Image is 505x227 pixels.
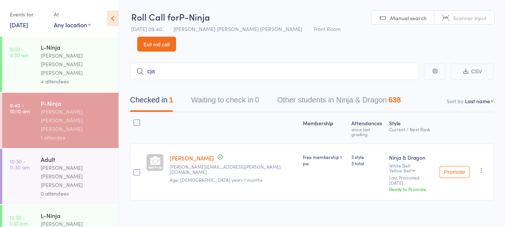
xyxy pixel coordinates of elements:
[389,127,434,132] div: Current / Next Rank
[41,163,112,189] div: [PERSON_NAME] [PERSON_NAME] [PERSON_NAME]
[386,116,437,140] div: Style
[303,154,345,166] div: Free membership 1 pw
[389,163,434,173] div: White Belt
[10,8,46,21] div: Events for
[453,14,487,22] span: Scanner input
[451,64,494,80] button: CSV
[41,43,112,51] div: L-Ninja
[170,177,262,183] span: Age: [DEMOGRAPHIC_DATA] years 7 months
[440,166,469,178] button: Promote
[54,21,91,29] div: Any location
[10,214,28,226] time: 12:30 - 1:30 pm
[351,127,383,136] div: since last grading
[170,164,297,175] small: emma.watton@live.com.au
[351,154,383,160] span: 3 style
[137,37,176,52] a: Exit roll call
[277,92,401,112] button: Other students in Ninja & Dragon638
[2,37,118,92] a: 9:00 -9:30 amL-Ninja[PERSON_NAME] [PERSON_NAME] [PERSON_NAME]4 attendees
[41,211,112,220] div: L-Ninja
[191,92,259,112] button: Waiting to check in0
[170,154,214,162] a: [PERSON_NAME]
[390,14,427,22] span: Manual search
[389,154,434,161] div: Ninja & Dragon
[389,168,412,173] div: Yellow Belt
[41,77,112,86] div: 4 attendees
[255,96,259,104] div: 0
[131,10,179,23] span: Roll Call for
[41,189,112,198] div: 0 attendees
[41,51,112,77] div: [PERSON_NAME] [PERSON_NAME] [PERSON_NAME]
[10,102,30,114] time: 9:40 - 10:10 am
[351,160,383,166] span: 3 total
[41,99,112,107] div: P-Ninja
[41,107,112,133] div: [PERSON_NAME] [PERSON_NAME] [PERSON_NAME]
[389,175,434,186] small: Last Promoted: [DATE]
[54,8,91,21] div: At
[41,155,112,163] div: Adult
[131,25,162,33] span: [DATE] 09:40
[10,21,28,29] a: [DATE]
[348,116,386,140] div: Atten­dances
[447,97,464,105] label: Sort by
[300,116,348,140] div: Membership
[2,93,118,148] a: 9:40 -10:10 amP-Ninja[PERSON_NAME] [PERSON_NAME] [PERSON_NAME]1 attendee
[41,133,112,142] div: 1 attendee
[314,25,341,33] span: Front Room
[389,186,434,192] div: Ready to Promote
[465,97,490,105] div: Last name
[130,92,173,112] button: Checked in1
[179,10,210,23] span: P-Ninja
[2,149,118,204] a: 10:30 -11:30 amAdult[PERSON_NAME] [PERSON_NAME] [PERSON_NAME]0 attendees
[10,46,29,58] time: 9:00 - 9:30 am
[130,63,419,80] input: Search by name
[388,96,401,104] div: 638
[10,158,30,170] time: 10:30 - 11:30 am
[173,25,302,33] span: [PERSON_NAME] [PERSON_NAME] [PERSON_NAME]
[169,96,173,104] div: 1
